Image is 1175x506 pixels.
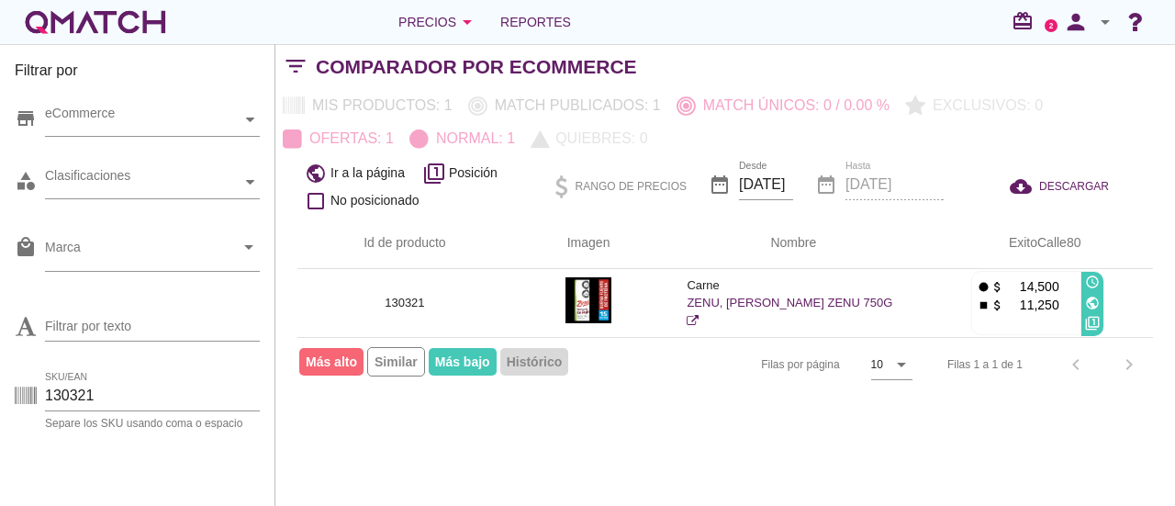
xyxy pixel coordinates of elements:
[922,218,1153,269] th: ExitoCalle80: Not sorted. Activate to sort ascending.
[990,298,1004,312] i: attach_money
[493,4,578,40] a: Reportes
[990,280,1004,294] i: attach_money
[423,163,445,185] i: filter_1
[330,163,405,183] span: Ir a la página
[319,294,490,312] p: 130321
[512,218,666,269] th: Imagen: Not sorted.
[402,122,523,155] button: Normal: 1
[995,170,1124,203] button: DESCARGAR
[275,122,402,155] button: Ofertas: 1
[238,236,260,258] i: arrow_drop_down
[1085,316,1100,331] i: filter_1
[15,236,37,258] i: local_mall
[577,338,912,391] div: Filas por página
[398,11,478,33] div: Precios
[275,66,316,67] i: filter_list
[1085,296,1100,310] i: public
[1094,11,1116,33] i: arrow_drop_down
[687,276,900,295] p: Carne
[709,174,731,196] i: date_range
[1004,277,1059,296] p: 14,500
[500,348,569,376] span: Histórico
[1057,9,1094,35] i: person
[1045,19,1057,32] a: 2
[977,280,990,294] i: fiber_manual_record
[297,218,512,269] th: Id de producto: Not sorted.
[696,95,890,117] p: Match únicos: 0 / 0.00 %
[739,170,793,199] input: Desde
[15,60,260,89] h3: Filtrar por
[15,170,37,192] i: category
[500,11,571,33] span: Reportes
[367,347,425,377] span: Similar
[429,348,497,376] span: Más bajo
[890,354,912,376] i: arrow_drop_down
[330,191,420,210] span: No posicionado
[299,348,364,376] span: Más alto
[977,298,990,312] i: stop
[1010,175,1039,197] i: cloud_download
[871,356,883,373] div: 10
[687,296,892,328] a: ZENU, [PERSON_NAME] ZENU 750G
[384,4,493,40] button: Precios
[1004,296,1059,314] p: 11,250
[305,190,327,212] i: check_box_outline_blank
[1012,10,1041,32] i: redeem
[449,163,498,183] span: Posición
[15,107,37,129] i: store
[45,418,260,429] div: Separe los SKU usando coma o espacio
[1085,275,1100,289] i: access_time
[316,52,637,82] h2: Comparador por eCommerce
[1049,21,1054,29] text: 2
[22,4,169,40] a: white-qmatch-logo
[1039,178,1109,195] span: DESCARGAR
[669,89,898,122] button: Match únicos: 0 / 0.00 %
[302,128,394,150] p: Ofertas: 1
[429,128,515,150] p: Normal: 1
[665,218,922,269] th: Nombre: Not sorted.
[565,277,611,323] img: 130321_589.jpg
[456,11,478,33] i: arrow_drop_down
[947,356,1023,373] div: Filas 1 a 1 de 1
[305,163,327,185] i: public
